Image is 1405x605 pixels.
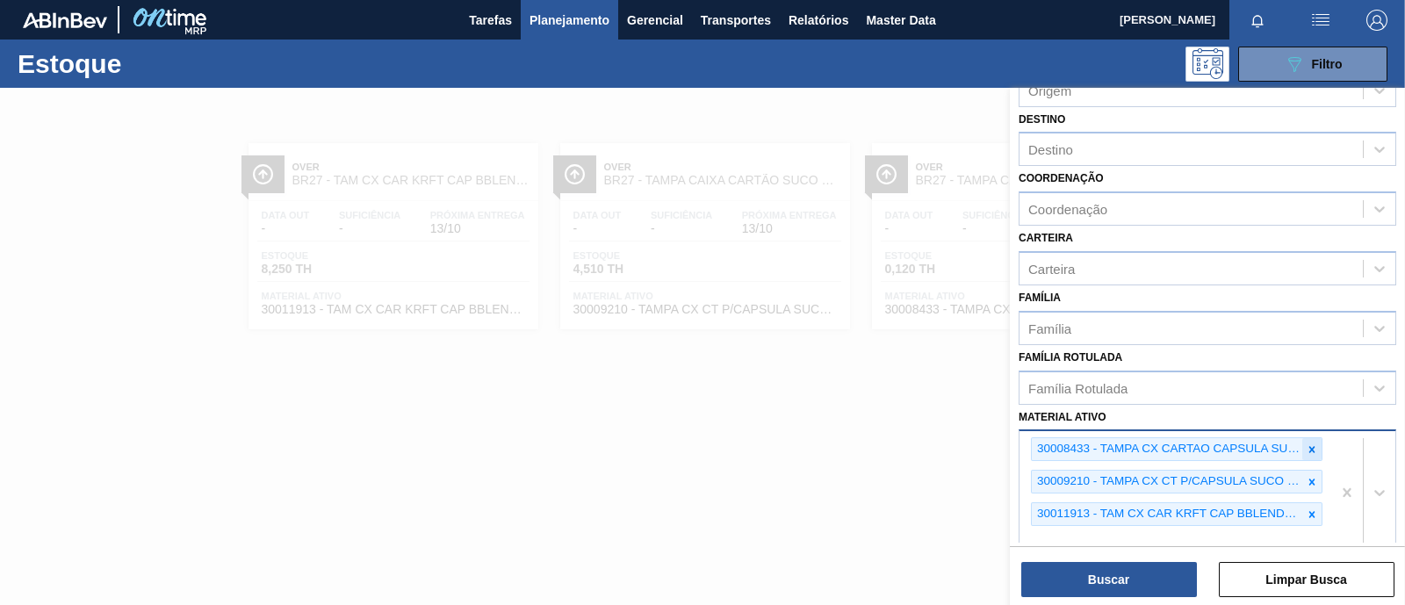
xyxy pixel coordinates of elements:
label: Família [1019,292,1061,304]
img: Logout [1366,10,1387,31]
img: userActions [1310,10,1331,31]
label: Material ativo [1019,411,1106,423]
button: Filtro [1238,47,1387,82]
label: Destino [1019,113,1065,126]
span: Gerencial [627,10,683,31]
span: Master Data [866,10,935,31]
label: Família Rotulada [1019,351,1122,364]
span: Relatórios [789,10,848,31]
button: Notificações [1229,8,1286,32]
label: Carteira [1019,232,1073,244]
img: TNhmsLtSVTkK8tSr43FrP2fwEKptu5GPRR3wAAAABJRU5ErkJggg== [23,12,107,28]
div: Família Rotulada [1028,380,1128,395]
span: Planejamento [530,10,609,31]
span: Filtro [1312,57,1343,71]
span: Tarefas [469,10,512,31]
div: 30009210 - TAMPA CX CT P/CAPSULA SUCO DE UVA LIGHT [1032,471,1302,493]
div: 30008433 - TAMPA CX CARTAO CAPSULA SUN ZERO PESSEGO [1032,438,1302,460]
div: Destino [1028,142,1073,157]
div: Carteira [1028,261,1075,276]
h1: Estoque [18,54,272,74]
div: Coordenação [1028,202,1107,217]
span: Transportes [701,10,771,31]
label: Coordenação [1019,172,1104,184]
div: Família [1028,321,1071,335]
div: 30011913 - TAM CX CAR KRFT CAP BBLEND PEPSI BLACK [1032,503,1302,525]
div: Origem [1028,83,1071,97]
div: Pogramando: nenhum usuário selecionado [1185,47,1229,82]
